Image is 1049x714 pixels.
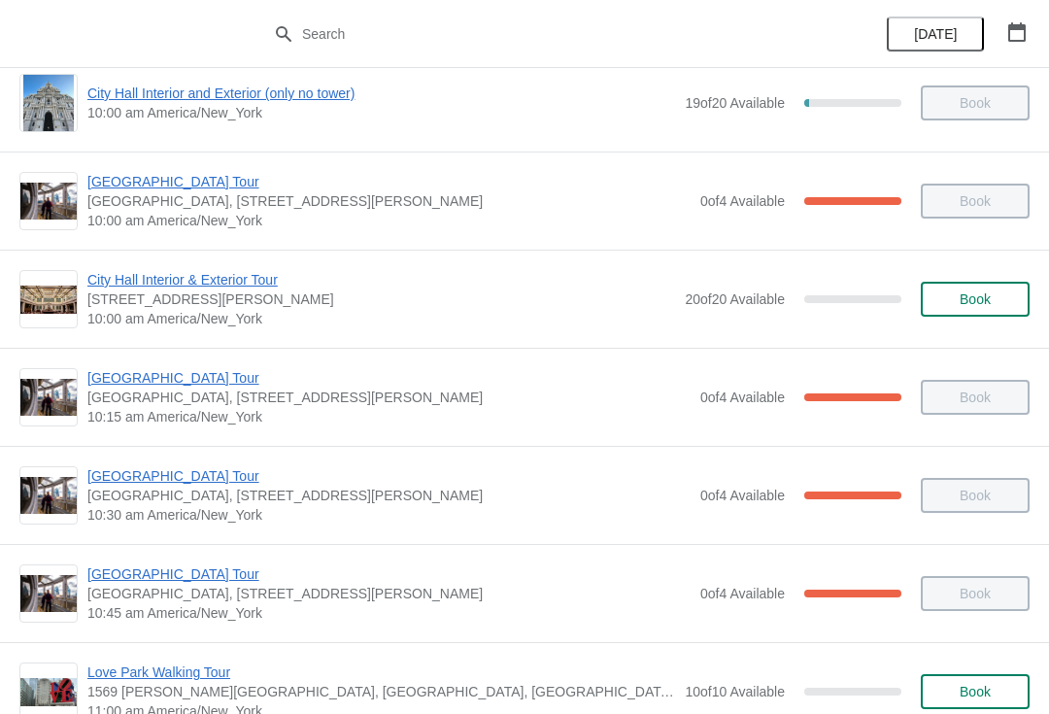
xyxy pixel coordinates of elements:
span: 0 of 4 Available [700,488,785,503]
span: 10 of 10 Available [685,684,785,699]
img: City Hall Interior & Exterior Tour | 1400 John F Kennedy Boulevard, Suite 121, Philadelphia, PA, ... [20,286,77,314]
span: Love Park Walking Tour [87,663,675,682]
span: 0 of 4 Available [700,193,785,209]
span: 10:00 am America/New_York [87,103,675,122]
span: [GEOGRAPHIC_DATA], [STREET_ADDRESS][PERSON_NAME] [87,584,691,603]
img: City Hall Tower Tour | City Hall Visitor Center, 1400 John F Kennedy Boulevard Suite 121, Philade... [20,183,77,221]
img: City Hall Tower Tour | City Hall Visitor Center, 1400 John F Kennedy Boulevard Suite 121, Philade... [20,477,77,515]
img: City Hall Tower Tour | City Hall Visitor Center, 1400 John F Kennedy Boulevard Suite 121, Philade... [20,379,77,417]
input: Search [301,17,787,51]
span: [GEOGRAPHIC_DATA], [STREET_ADDRESS][PERSON_NAME] [87,486,691,505]
span: [STREET_ADDRESS][PERSON_NAME] [87,289,675,309]
button: Book [921,282,1030,317]
span: 10:30 am America/New_York [87,505,691,525]
span: 10:15 am America/New_York [87,407,691,426]
span: [GEOGRAPHIC_DATA] Tour [87,172,691,191]
span: 10:45 am America/New_York [87,603,691,623]
span: 1569 [PERSON_NAME][GEOGRAPHIC_DATA], [GEOGRAPHIC_DATA], [GEOGRAPHIC_DATA], [GEOGRAPHIC_DATA] [87,682,675,701]
span: 19 of 20 Available [685,95,785,111]
span: 0 of 4 Available [700,586,785,601]
span: [GEOGRAPHIC_DATA] Tour [87,466,691,486]
span: City Hall Interior and Exterior (only no tower) [87,84,675,103]
button: [DATE] [887,17,984,51]
span: [GEOGRAPHIC_DATA] Tour [87,368,691,388]
span: 10:00 am America/New_York [87,211,691,230]
span: Book [960,291,991,307]
span: Book [960,684,991,699]
span: [DATE] [914,26,957,42]
span: 0 of 4 Available [700,390,785,405]
img: Love Park Walking Tour | 1569 John F Kennedy Boulevard, Philadelphia, PA, USA | 11:00 am America/... [20,678,77,706]
span: [GEOGRAPHIC_DATA] Tour [87,564,691,584]
span: City Hall Interior & Exterior Tour [87,270,675,289]
img: City Hall Tower Tour | City Hall Visitor Center, 1400 John F Kennedy Boulevard Suite 121, Philade... [20,575,77,613]
span: [GEOGRAPHIC_DATA], [STREET_ADDRESS][PERSON_NAME] [87,191,691,211]
span: 20 of 20 Available [685,291,785,307]
span: 10:00 am America/New_York [87,309,675,328]
img: City Hall Interior and Exterior (only no tower) | | 10:00 am America/New_York [23,75,75,131]
span: [GEOGRAPHIC_DATA], [STREET_ADDRESS][PERSON_NAME] [87,388,691,407]
button: Book [921,674,1030,709]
